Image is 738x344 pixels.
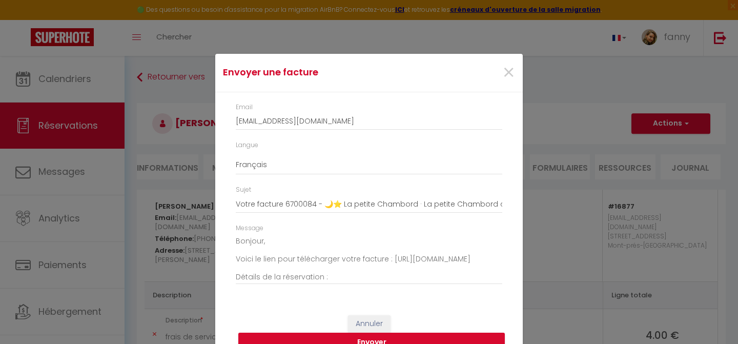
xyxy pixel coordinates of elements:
button: Ouvrir le widget de chat LiveChat [8,4,39,35]
span: × [502,57,515,88]
button: Annuler [348,315,391,333]
label: Email [236,103,253,112]
h4: Envoyer une facture [223,65,413,79]
label: Sujet [236,185,251,195]
label: Langue [236,140,258,150]
button: Close [502,62,515,84]
label: Message [236,224,263,233]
